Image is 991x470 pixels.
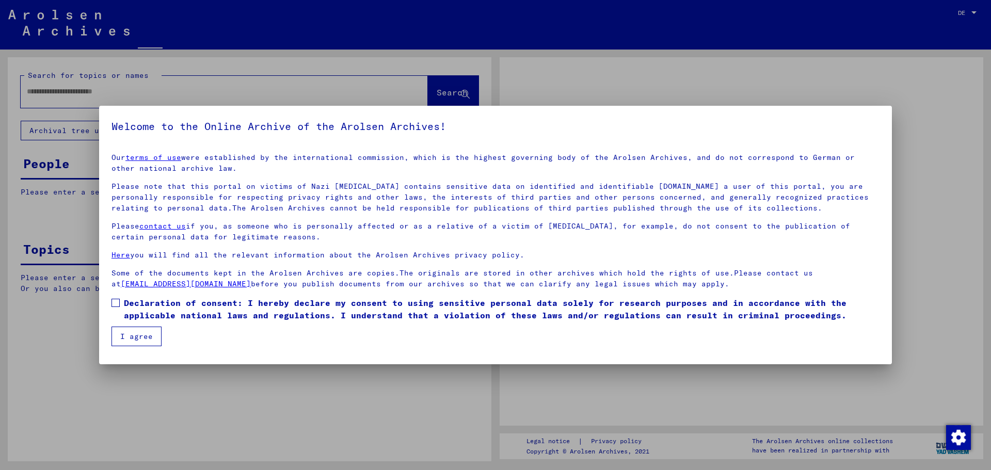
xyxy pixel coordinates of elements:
[111,250,880,261] p: you will find all the relevant information about the Arolsen Archives privacy policy.
[111,152,880,174] p: Our were established by the international commission, which is the highest governing body of the ...
[125,153,181,162] a: terms of use
[111,268,880,289] p: Some of the documents kept in the Arolsen Archives are copies.The originals are stored in other a...
[946,425,971,450] img: Change consent
[946,425,970,449] div: Change consent
[111,118,880,135] h5: Welcome to the Online Archive of the Arolsen Archives!
[139,221,186,231] a: contact us
[121,279,251,288] a: [EMAIL_ADDRESS][DOMAIN_NAME]
[111,327,162,346] button: I agree
[111,181,880,214] p: Please note that this portal on victims of Nazi [MEDICAL_DATA] contains sensitive data on identif...
[111,221,880,242] p: Please if you, as someone who is personally affected or as a relative of a victim of [MEDICAL_DAT...
[111,250,130,260] a: Here
[124,297,880,321] span: Declaration of consent: I hereby declare my consent to using sensitive personal data solely for r...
